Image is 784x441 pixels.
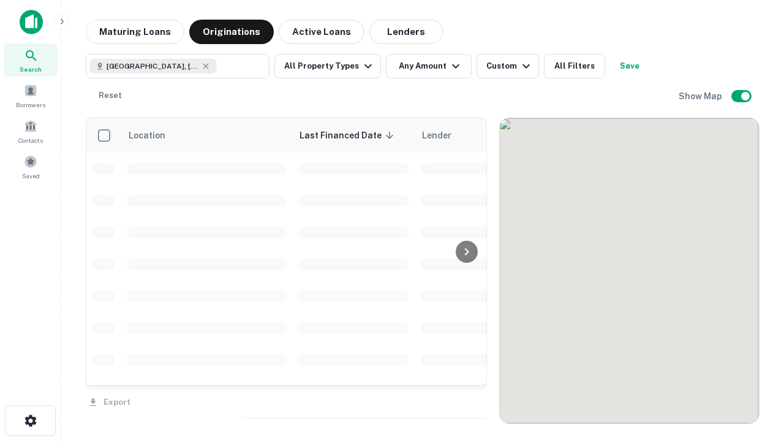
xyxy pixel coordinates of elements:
img: capitalize-icon.png [20,10,43,34]
button: Custom [477,54,539,78]
a: Contacts [4,115,58,148]
button: Reset [91,83,130,108]
iframe: Chat Widget [723,304,784,363]
button: Any Amount [386,54,472,78]
span: Last Financed Date [300,128,398,143]
button: All Filters [544,54,605,78]
button: Lenders [369,20,443,44]
a: Search [4,43,58,77]
span: Lender [422,128,451,143]
th: Lender [415,118,611,153]
span: Contacts [18,135,43,145]
th: Last Financed Date [292,118,415,153]
a: Borrowers [4,79,58,112]
span: Search [20,64,42,74]
div: 0 0 [500,118,759,423]
button: Originations [189,20,274,44]
h6: Show Map [679,89,724,103]
span: Saved [22,171,40,181]
button: Save your search to get updates of matches that match your search criteria. [610,54,649,78]
button: Active Loans [279,20,364,44]
button: Maturing Loans [86,20,184,44]
span: Location [128,128,181,143]
a: Saved [4,150,58,183]
div: Custom [486,59,533,73]
th: Location [121,118,292,153]
button: All Property Types [274,54,381,78]
span: Borrowers [16,100,45,110]
span: [GEOGRAPHIC_DATA], [GEOGRAPHIC_DATA] [107,61,198,72]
